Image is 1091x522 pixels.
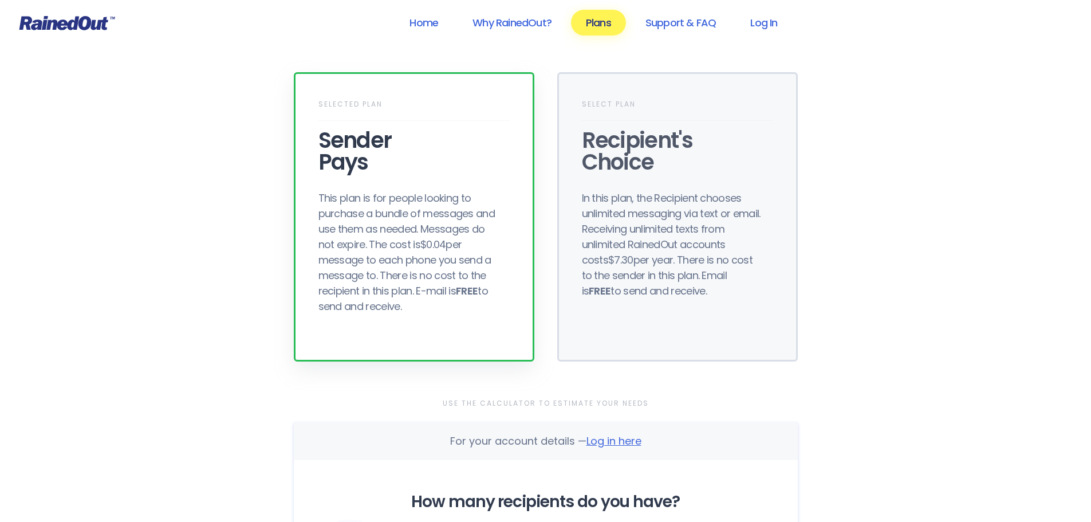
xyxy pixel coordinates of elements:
div: Select PlanRecipient'sChoiceIn this plan, the Recipient chooses unlimited messaging via text or e... [557,72,798,362]
div: For your account details — [450,434,641,449]
a: Why RainedOut? [458,10,566,36]
div: Selected PlanSenderPaysThis plan is for people looking to purchase a bundle of messages and use t... [294,72,534,362]
b: FREE [589,284,611,298]
div: Recipient's Choice [582,129,773,173]
div: Select Plan [582,97,773,121]
a: Plans [571,10,626,36]
div: How many recipients do you have? [328,494,763,509]
div: In this plan, the Recipient chooses unlimited messaging via text or email. Receiving unlimited te... [582,190,765,299]
div: Selected Plan [318,97,510,121]
div: This plan is for people looking to purchase a bundle of messages and use them as needed. Messages... [318,190,502,314]
b: FREE [456,284,478,298]
span: Log in here [586,434,641,448]
a: Support & FAQ [631,10,731,36]
a: Home [395,10,453,36]
div: Use the Calculator to Estimate Your Needs [294,396,798,411]
a: Log In [735,10,792,36]
div: Sender Pays [318,129,510,173]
